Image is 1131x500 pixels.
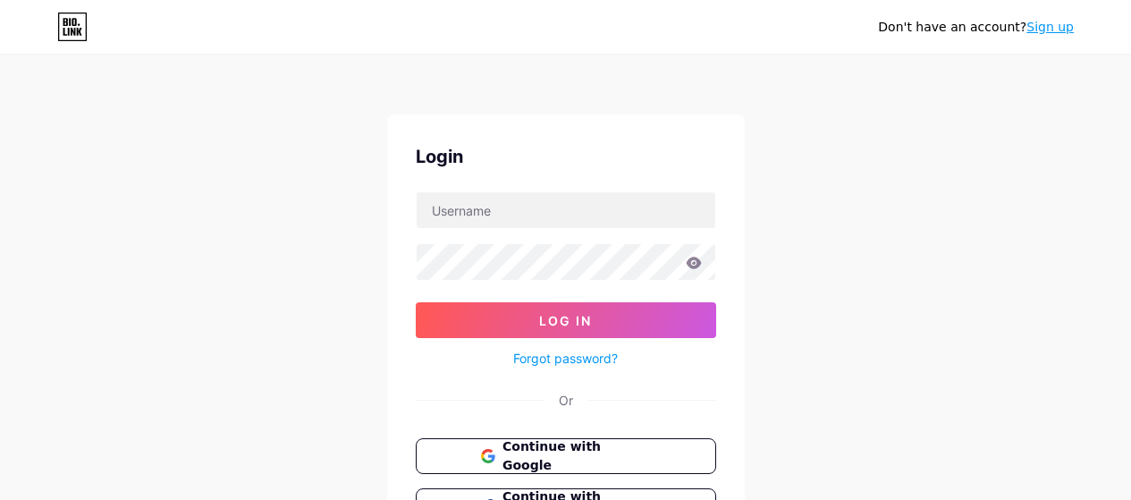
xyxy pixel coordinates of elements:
[502,437,650,475] span: Continue with Google
[416,302,716,338] button: Log In
[1026,20,1074,34] a: Sign up
[559,391,573,410] div: Or
[878,18,1074,37] div: Don't have an account?
[513,349,618,368] a: Forgot password?
[416,438,716,474] button: Continue with Google
[416,143,716,170] div: Login
[417,192,715,228] input: Username
[539,313,592,328] span: Log In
